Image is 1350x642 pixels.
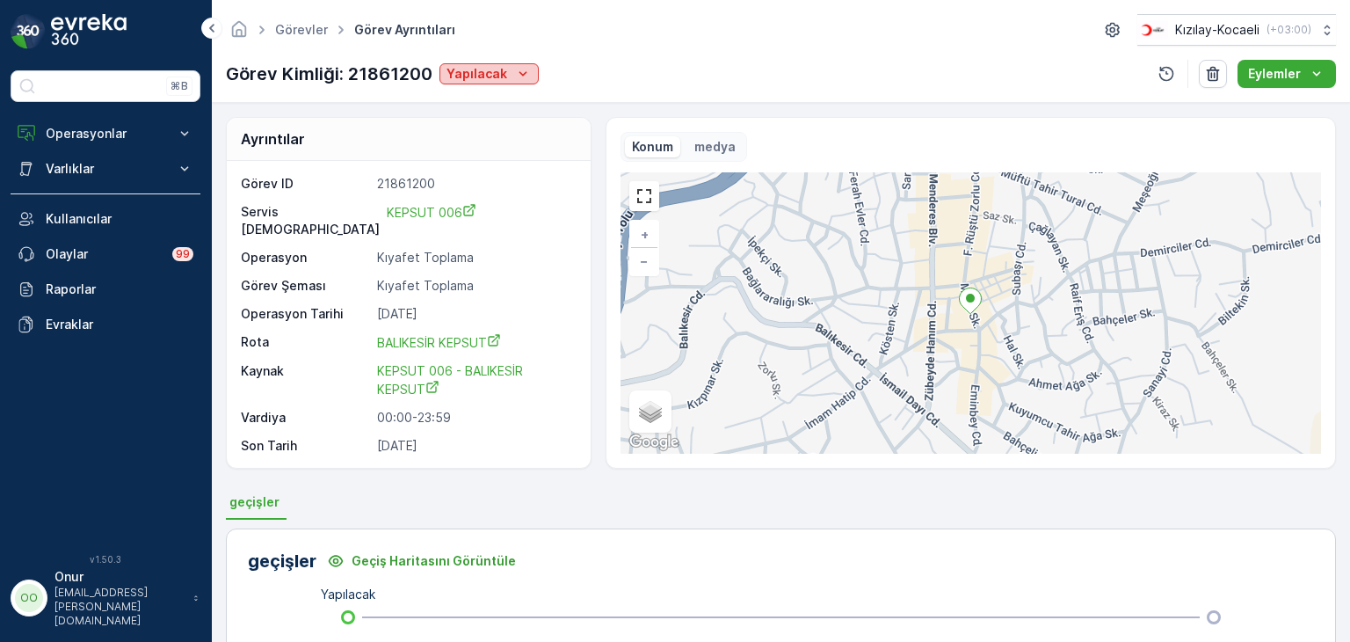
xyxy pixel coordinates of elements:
a: Yakınlaştır [631,222,657,248]
span: + [641,227,649,242]
button: Varlıklar [11,151,200,186]
img: logo_dark-DEwI_e13.png [51,14,127,49]
p: Onur [54,568,185,586]
p: Operasyon Tarihi [241,305,370,323]
button: Yapılacak [439,63,539,84]
p: - [377,465,571,483]
p: Evraklar [46,316,193,333]
p: Servis [DEMOGRAPHIC_DATA] [241,203,380,238]
img: k%C4%B1z%C4%B1lay_0jL9uU1.png [1137,20,1168,40]
p: ( +03:00 ) [1267,23,1311,37]
p: Eylemler [1248,65,1301,83]
button: Eylemler [1237,60,1336,88]
span: KEPSUT 006 - BALIKESİR KEPSUT [377,363,526,397]
p: 21861200 [377,175,571,193]
p: Zaman Çerçevesi [241,465,370,483]
p: [DATE] [377,305,571,323]
p: Rota [241,333,370,352]
a: Evraklar [11,307,200,342]
button: Operasyonlar [11,116,200,151]
p: Son Tarih [241,437,370,455]
button: Kızılay-Kocaeli(+03:00) [1137,14,1336,46]
p: 00:00-23:59 [377,409,571,427]
p: Vardiya [241,409,370,427]
a: Layers [631,392,670,431]
a: KEPSUT 006 [387,203,572,238]
span: v 1.50.3 [11,554,200,565]
button: OOOnur[EMAIL_ADDRESS][PERSON_NAME][DOMAIN_NAME] [11,568,200,628]
p: Yapılacak [446,65,507,83]
p: Kaynak [241,362,370,398]
span: Görev Ayrıntıları [351,21,459,39]
span: BALIKESİR KEPSUT [377,335,501,350]
p: Görev ID [241,175,370,193]
a: KEPSUT 006 - BALIKESİR KEPSUT [377,362,571,398]
a: Olaylar99 [11,237,200,272]
p: Kızılay-Kocaeli [1175,21,1259,39]
p: medya [694,138,736,156]
p: Konum [632,138,673,156]
p: Geçiş Haritasını Görüntüle [352,552,516,570]
p: Olaylar [46,245,162,263]
p: Kullanıcılar [46,210,193,228]
p: geçişler [248,548,316,574]
p: Görev Şeması [241,277,370,295]
a: Ana Sayfa [229,26,249,41]
p: Operasyon [241,249,370,266]
p: Kıyafet Toplama [377,277,571,295]
a: BALIKESİR KEPSUT [377,333,571,352]
p: Görev Kimliği: 21861200 [226,61,432,87]
span: geçişler [229,493,279,511]
p: Varlıklar [46,160,165,178]
p: 99 [176,247,190,261]
a: Görevler [275,22,328,37]
p: Kıyafet Toplama [377,249,571,266]
p: Raporlar [46,281,193,298]
p: [EMAIL_ADDRESS][PERSON_NAME][DOMAIN_NAME] [54,586,185,628]
p: Yapılacak [321,586,375,603]
button: Geçiş Haritasını Görüntüle [316,547,526,575]
img: logo [11,14,46,49]
p: [DATE] [377,437,571,455]
img: Google [625,431,683,454]
a: Bu bölgeyi Google Haritalar'da açın (yeni pencerede açılır) [625,431,683,454]
span: KEPSUT 006 [387,205,476,220]
a: Kullanıcılar [11,201,200,237]
a: View Fullscreen [631,183,657,209]
span: − [640,253,649,268]
div: OO [15,584,43,612]
p: Operasyonlar [46,125,165,142]
p: ⌘B [171,79,188,93]
p: Ayrıntılar [241,128,305,150]
a: Uzaklaştır [631,248,657,274]
a: Raporlar [11,272,200,307]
